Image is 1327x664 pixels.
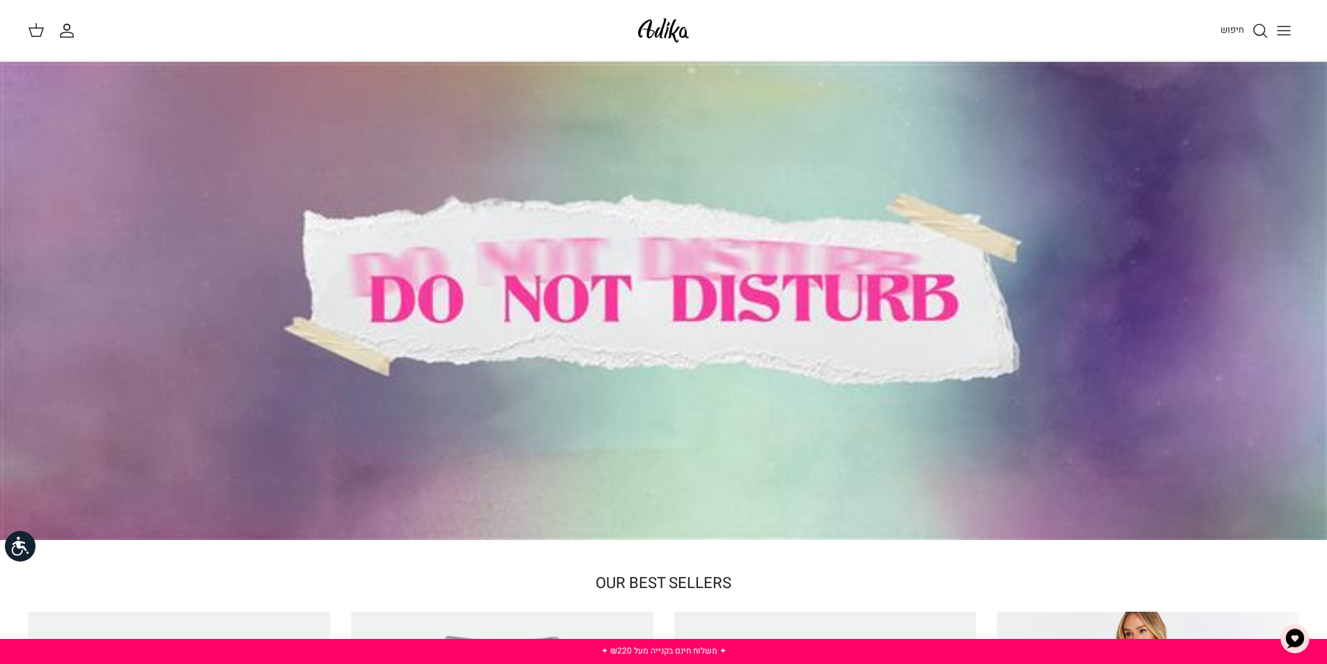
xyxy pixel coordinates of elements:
[596,572,731,594] a: OUR BEST SELLERS
[601,644,727,657] a: ✦ משלוח חינם בקנייה מעל ₪220 ✦
[1268,15,1299,46] button: Toggle menu
[59,22,81,39] a: החשבון שלי
[634,14,693,47] img: Adika IL
[1220,23,1244,36] span: חיפוש
[1274,618,1316,660] button: צ'אט
[1220,22,1268,39] a: חיפוש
